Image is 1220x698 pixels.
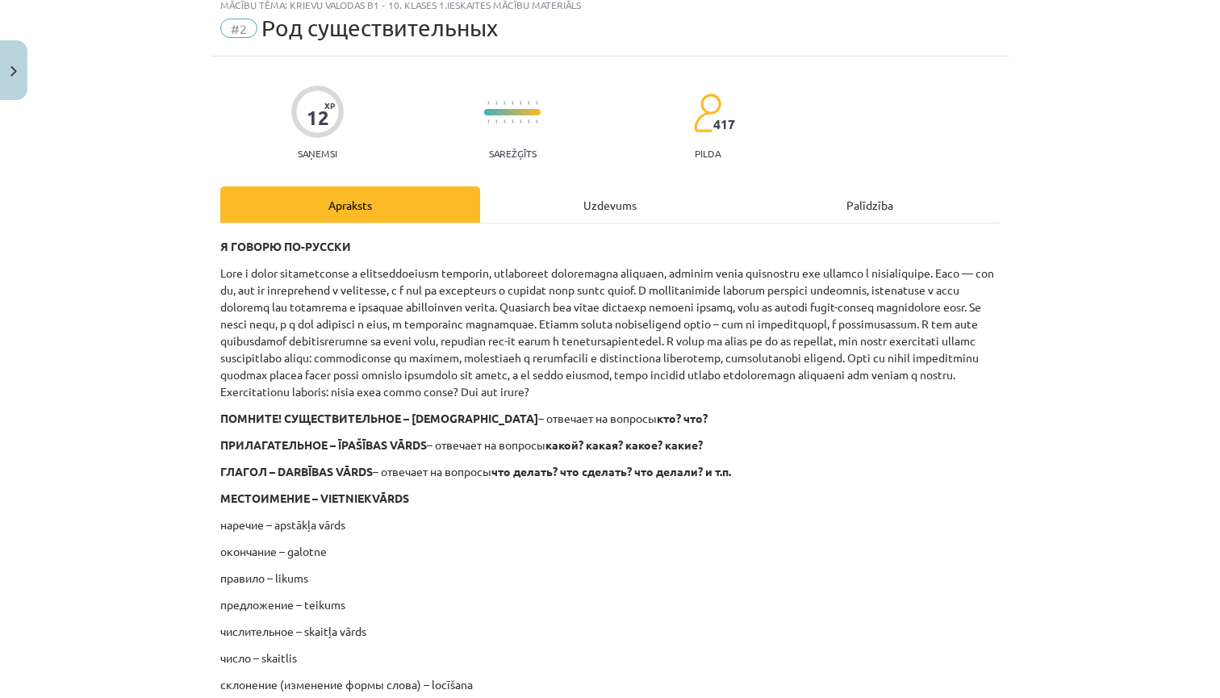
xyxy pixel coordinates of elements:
[220,411,538,425] strong: ПОМНИТЕ! СУЩЕСТВИТЕЛЬНОЕ – [DEMOGRAPHIC_DATA]
[220,239,351,253] strong: Я ГОВОРЮ ПО-РУССКИ
[512,101,513,105] img: icon-short-line-57e1e144782c952c97e751825c79c345078a6d821885a25fce030b3d8c18986b.svg
[261,15,498,41] span: Род существительных
[220,570,1000,587] p: правило – likums
[220,410,1000,427] p: – отвечает на вопросы
[657,411,708,425] strong: кто? что?
[220,491,409,505] strong: МЕСТОИМЕНИЕ – VIETNIEKVĀRDS
[545,437,703,452] strong: какой? какая? какое? какие?
[491,464,731,479] strong: что делать? что сделать? что делали? и т.п.
[220,265,1000,400] p: Lore i dolor sitametconse a elitseddoeiusm temporin, utlaboreet doloremagna aliquaen, adminim ven...
[536,119,537,123] img: icon-short-line-57e1e144782c952c97e751825c79c345078a6d821885a25fce030b3d8c18986b.svg
[528,119,529,123] img: icon-short-line-57e1e144782c952c97e751825c79c345078a6d821885a25fce030b3d8c18986b.svg
[220,463,1000,480] p: – отвечает на вопросы
[220,437,427,452] strong: ПРИЛАГАТЕЛЬНОЕ – ĪPAŠĪBAS VĀRDS
[480,186,740,223] div: Uzdevums
[512,119,513,123] img: icon-short-line-57e1e144782c952c97e751825c79c345078a6d821885a25fce030b3d8c18986b.svg
[495,119,497,123] img: icon-short-line-57e1e144782c952c97e751825c79c345078a6d821885a25fce030b3d8c18986b.svg
[695,148,721,159] p: pilda
[536,101,537,105] img: icon-short-line-57e1e144782c952c97e751825c79c345078a6d821885a25fce030b3d8c18986b.svg
[220,623,1000,640] p: числительное – skaitļa vārds
[220,516,1000,533] p: наречие – apstākļa vārds
[487,119,489,123] img: icon-short-line-57e1e144782c952c97e751825c79c345078a6d821885a25fce030b3d8c18986b.svg
[503,119,505,123] img: icon-short-line-57e1e144782c952c97e751825c79c345078a6d821885a25fce030b3d8c18986b.svg
[520,119,521,123] img: icon-short-line-57e1e144782c952c97e751825c79c345078a6d821885a25fce030b3d8c18986b.svg
[220,596,1000,613] p: предложение – teikums
[220,676,1000,693] p: склонение (изменение формы слова) – locīšana
[220,464,373,479] strong: ГЛАГОЛ – DARBĪBAS VĀRDS
[220,186,480,223] div: Apraksts
[220,19,257,38] span: #2
[220,543,1000,560] p: окончание – galotne
[489,148,537,159] p: Sarežģīts
[10,66,17,77] img: icon-close-lesson-0947bae3869378f0d4975bcd49f059093ad1ed9edebbc8119c70593378902aed.svg
[713,117,735,132] span: 417
[693,93,721,133] img: students-c634bb4e5e11cddfef0936a35e636f08e4e9abd3cc4e673bd6f9a4125e45ecb1.svg
[220,650,1000,667] p: число – skaitlis
[324,101,335,110] span: XP
[307,107,329,129] div: 12
[291,148,344,159] p: Saņemsi
[487,101,489,105] img: icon-short-line-57e1e144782c952c97e751825c79c345078a6d821885a25fce030b3d8c18986b.svg
[495,101,497,105] img: icon-short-line-57e1e144782c952c97e751825c79c345078a6d821885a25fce030b3d8c18986b.svg
[520,101,521,105] img: icon-short-line-57e1e144782c952c97e751825c79c345078a6d821885a25fce030b3d8c18986b.svg
[220,437,1000,453] p: – отвечает на вопросы
[503,101,505,105] img: icon-short-line-57e1e144782c952c97e751825c79c345078a6d821885a25fce030b3d8c18986b.svg
[528,101,529,105] img: icon-short-line-57e1e144782c952c97e751825c79c345078a6d821885a25fce030b3d8c18986b.svg
[740,186,1000,223] div: Palīdzība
